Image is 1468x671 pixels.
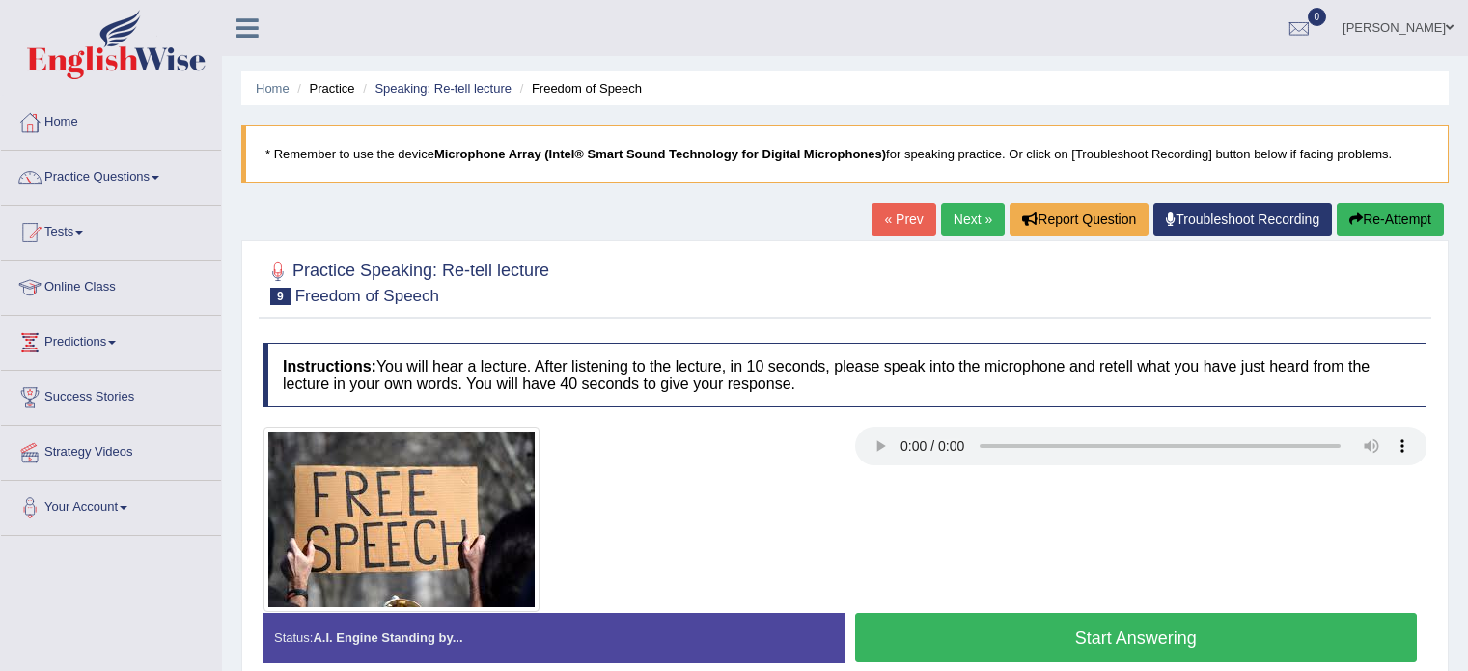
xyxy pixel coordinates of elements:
[263,613,845,662] div: Status:
[1,206,221,254] a: Tests
[270,288,291,305] span: 9
[256,81,290,96] a: Home
[374,81,512,96] a: Speaking: Re-tell lecture
[241,125,1449,183] blockquote: * Remember to use the device for speaking practice. Or click on [Troubleshoot Recording] button b...
[872,203,935,236] a: « Prev
[515,79,642,98] li: Freedom of Speech
[295,287,439,305] small: Freedom of Speech
[263,257,549,305] h2: Practice Speaking: Re-tell lecture
[1337,203,1444,236] button: Re-Attempt
[1,261,221,309] a: Online Class
[1,481,221,529] a: Your Account
[1308,8,1327,26] span: 0
[1,371,221,419] a: Success Stories
[313,630,462,645] strong: A.I. Engine Standing by...
[1153,203,1332,236] a: Troubleshoot Recording
[263,343,1426,407] h4: You will hear a lecture. After listening to the lecture, in 10 seconds, please speak into the mic...
[855,613,1418,662] button: Start Answering
[1,316,221,364] a: Predictions
[434,147,886,161] b: Microphone Array (Intel® Smart Sound Technology for Digital Microphones)
[1,426,221,474] a: Strategy Videos
[1,96,221,144] a: Home
[941,203,1005,236] a: Next »
[292,79,354,98] li: Practice
[1010,203,1149,236] button: Report Question
[1,151,221,199] a: Practice Questions
[283,358,376,375] b: Instructions:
